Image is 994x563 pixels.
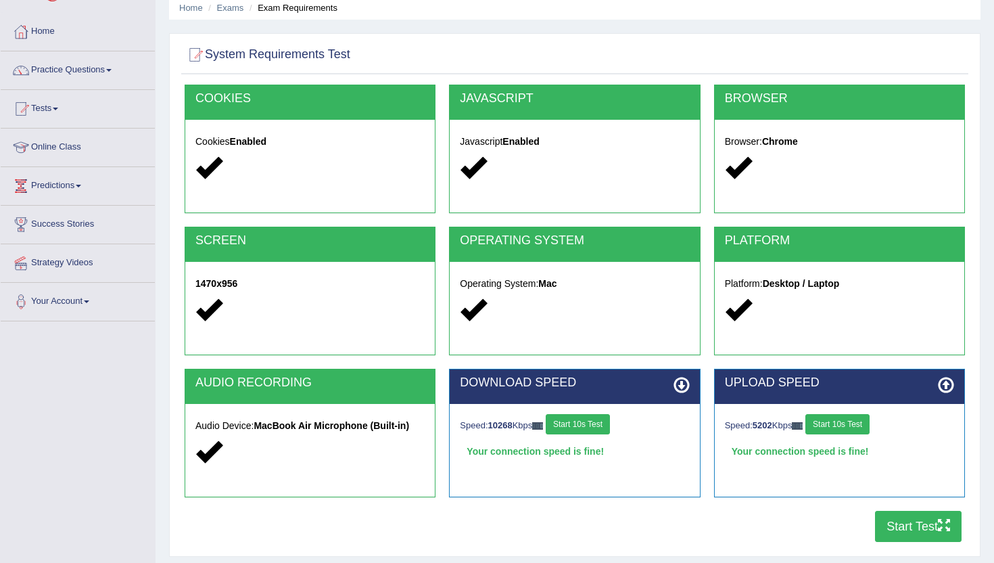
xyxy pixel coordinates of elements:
a: Home [1,13,155,47]
a: Online Class [1,129,155,162]
h2: OPERATING SYSTEM [460,234,689,248]
a: Your Account [1,283,155,317]
strong: Enabled [230,136,266,147]
a: Home [179,3,203,13]
img: ajax-loader-fb-connection.gif [532,422,543,430]
h5: Javascript [460,137,689,147]
strong: MacBook Air Microphone (Built-in) [254,420,409,431]
a: Strategy Videos [1,244,155,278]
h5: Operating System: [460,279,689,289]
h2: System Requirements Test [185,45,350,65]
h2: SCREEN [195,234,425,248]
h2: COOKIES [195,92,425,106]
strong: Enabled [502,136,539,147]
div: Your connection speed is fine! [725,441,954,461]
strong: Chrome [762,136,798,147]
a: Success Stories [1,206,155,240]
strong: Desktop / Laptop [763,278,840,289]
button: Start Test [875,511,962,542]
h5: Cookies [195,137,425,147]
div: Your connection speed is fine! [460,441,689,461]
a: Predictions [1,167,155,201]
button: Start 10s Test [546,414,610,434]
strong: 1470x956 [195,278,237,289]
button: Start 10s Test [805,414,870,434]
a: Practice Questions [1,51,155,85]
strong: 5202 [753,420,772,430]
h5: Browser: [725,137,954,147]
div: Speed: Kbps [725,414,954,438]
h2: JAVASCRIPT [460,92,689,106]
h2: AUDIO RECORDING [195,376,425,390]
strong: 10268 [488,420,513,430]
h5: Audio Device: [195,421,425,431]
li: Exam Requirements [246,1,337,14]
h2: PLATFORM [725,234,954,248]
a: Exams [217,3,244,13]
img: ajax-loader-fb-connection.gif [792,422,803,430]
h5: Platform: [725,279,954,289]
h2: DOWNLOAD SPEED [460,376,689,390]
h2: BROWSER [725,92,954,106]
a: Tests [1,90,155,124]
h2: UPLOAD SPEED [725,376,954,390]
div: Speed: Kbps [460,414,689,438]
strong: Mac [538,278,557,289]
